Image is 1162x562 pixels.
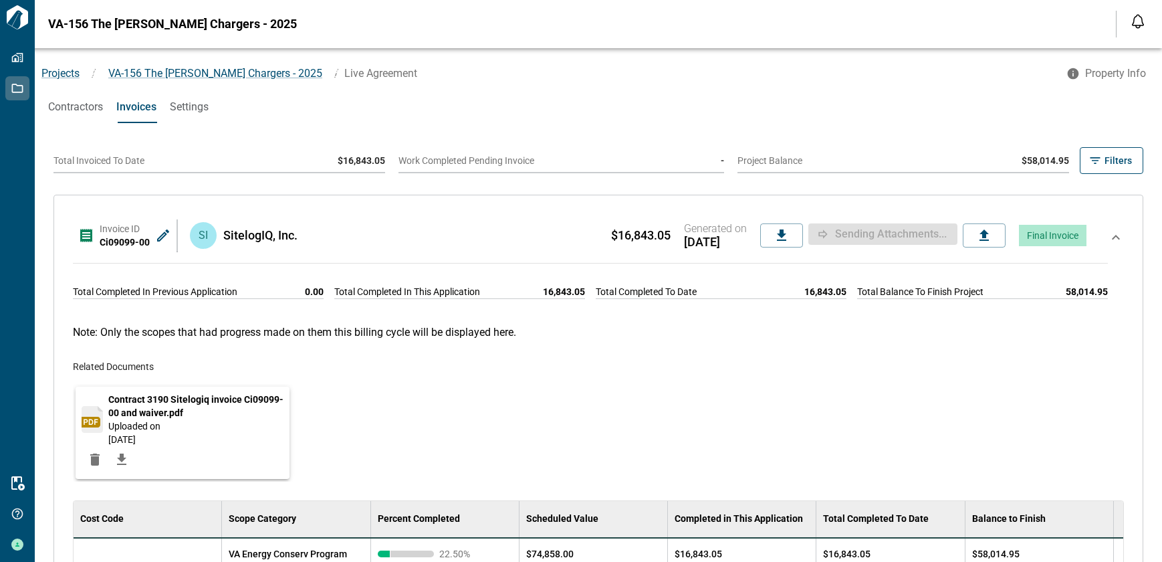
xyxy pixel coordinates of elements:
span: 16,843.05 [804,285,846,298]
div: Completed in This Application [668,500,816,538]
span: VA-156 The [PERSON_NAME] Chargers - 2025 [48,17,297,31]
div: Percent Completed [371,500,519,538]
button: Open notification feed [1127,11,1149,32]
span: $16,843.05 [338,155,385,166]
div: Scope Category [222,500,370,538]
span: Total Balance To Finish Project [857,285,983,298]
span: $58,014.95 [1022,155,1069,166]
span: Total Completed To Date [596,285,697,298]
div: Scheduled Value [519,500,668,538]
span: Contract 3190 Sitelogiq invoice Ci09099-00 and waiver.pdf [108,393,283,419]
div: Total Completed To Date [823,513,929,525]
span: Filters [1105,154,1132,167]
div: Balance to Finish [972,513,1046,525]
span: Uploaded on [108,419,283,446]
button: Filters [1080,147,1143,174]
span: VA-156 The [PERSON_NAME] Chargers - 2025 [108,67,322,80]
p: Note: Only the scopes that had progress made on them this billing cycle will be displayed here. [73,326,1124,339]
span: Project Balance [737,155,802,166]
nav: breadcrumb [35,66,1058,82]
div: Invoice IDCi09099-00SISitelogIQ, Inc. $16,843.05Generated on[DATE]Sending attachments...Final Inv... [68,206,1129,312]
span: 0.00 [305,285,324,298]
a: Projects [41,67,80,80]
span: $74,858.00 [526,547,574,561]
span: Invoices [116,100,156,114]
span: Live Agreement [344,67,417,80]
img: pdf [82,406,103,433]
p: SI [199,227,208,244]
span: SitelogIQ, Inc. [223,229,298,242]
span: Final Invoice [1027,230,1078,241]
span: $16,843.05 [611,229,671,242]
span: $16,843.05 [675,547,722,561]
button: Property Info [1058,62,1157,86]
div: Cost Code [80,513,124,525]
span: Related Documents [73,360,1124,373]
div: Scheduled Value [526,513,598,525]
span: Work Completed Pending Invoice [398,155,534,166]
span: VA Energy Conserv Program [229,547,347,561]
span: $58,014.95 [972,547,1020,561]
span: Ci09099-00 [100,237,150,248]
span: Contractors [48,100,103,114]
span: Total Completed In Previous Application [73,285,237,298]
span: $16,843.05 [823,547,870,561]
span: Invoice ID [100,223,140,234]
div: [DATE] [108,433,283,446]
span: Total Invoiced To Date [53,155,144,166]
span: 16,843.05 [543,285,585,298]
div: Total Completed To Date [816,500,965,538]
div: base tabs [35,91,1162,123]
span: Total Completed In This Application [334,285,480,298]
iframe: Intercom live chat [1117,517,1149,549]
span: Settings [170,100,209,114]
span: [DATE] [684,236,747,249]
span: - [721,155,724,166]
span: Generated on [684,222,747,236]
span: Property Info [1085,67,1146,80]
div: Percent Completed [378,513,460,525]
div: Balance to Finish [965,500,1114,538]
span: 22.50 % [439,549,479,559]
div: Cost Code [74,500,222,538]
div: Scope Category [229,513,296,525]
span: 58,014.95 [1066,285,1108,298]
div: Completed in This Application [675,513,803,525]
